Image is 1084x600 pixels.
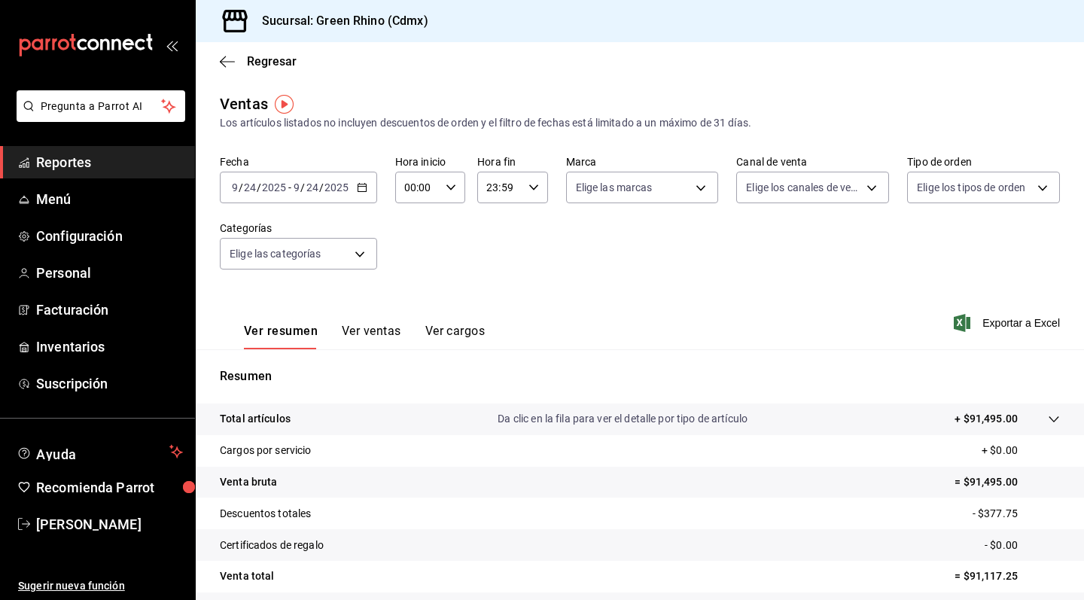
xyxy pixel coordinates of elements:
span: Reportes [36,152,183,172]
button: Pregunta a Parrot AI [17,90,185,122]
span: Configuración [36,226,183,246]
a: Pregunta a Parrot AI [11,109,185,125]
p: Venta bruta [220,474,277,490]
p: Total artículos [220,411,291,427]
input: -- [231,181,239,193]
button: Ver resumen [244,324,318,349]
p: + $0.00 [982,443,1060,458]
span: / [300,181,305,193]
input: -- [306,181,319,193]
p: Certificados de regalo [220,538,324,553]
input: ---- [324,181,349,193]
span: Elige las categorías [230,246,321,261]
input: ---- [261,181,287,193]
button: Ver cargos [425,324,486,349]
div: Los artículos listados no incluyen descuentos de orden y el filtro de fechas está limitado a un m... [220,115,1060,131]
span: Elige los canales de venta [746,180,861,195]
p: Resumen [220,367,1060,385]
h3: Sucursal: Green Rhino (Cdmx) [250,12,428,30]
div: navigation tabs [244,324,485,349]
span: Personal [36,263,183,283]
span: Sugerir nueva función [18,578,183,594]
img: Tooltip marker [275,95,294,114]
span: Elige los tipos de orden [917,180,1025,195]
span: Recomienda Parrot [36,477,183,498]
span: Inventarios [36,337,183,357]
span: / [319,181,324,193]
label: Categorías [220,223,377,233]
span: Suscripción [36,373,183,394]
p: Cargos por servicio [220,443,312,458]
label: Tipo de orden [907,157,1060,167]
p: Da clic en la fila para ver el detalle por tipo de artículo [498,411,748,427]
span: Facturación [36,300,183,320]
span: Elige las marcas [576,180,653,195]
label: Fecha [220,157,377,167]
button: Regresar [220,54,297,69]
p: - $377.75 [973,506,1060,522]
button: open_drawer_menu [166,39,178,51]
label: Marca [566,157,719,167]
label: Canal de venta [736,157,889,167]
span: Regresar [247,54,297,69]
p: Descuentos totales [220,506,311,522]
span: - [288,181,291,193]
label: Hora fin [477,157,547,167]
input: -- [293,181,300,193]
p: = $91,117.25 [955,568,1060,584]
p: - $0.00 [985,538,1060,553]
p: Venta total [220,568,274,584]
span: [PERSON_NAME] [36,514,183,535]
label: Hora inicio [395,157,465,167]
div: Ventas [220,93,268,115]
input: -- [243,181,257,193]
span: / [257,181,261,193]
span: Menú [36,189,183,209]
span: Pregunta a Parrot AI [41,99,162,114]
button: Ver ventas [342,324,401,349]
span: Ayuda [36,443,163,461]
span: / [239,181,243,193]
button: Exportar a Excel [957,314,1060,332]
p: = $91,495.00 [955,474,1060,490]
p: + $91,495.00 [955,411,1018,427]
